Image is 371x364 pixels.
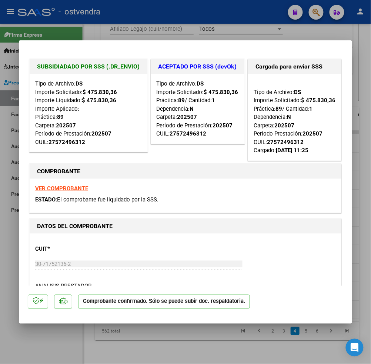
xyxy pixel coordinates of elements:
[276,147,308,154] strong: [DATE] 11:25
[56,122,76,129] strong: 202507
[254,80,336,155] div: Tipo de Archivo: Importe Solicitado: Práctica: / Cantidad: Dependencia: Carpeta: Período Prestaci...
[274,122,294,129] strong: 202507
[177,114,197,120] strong: 202507
[37,223,113,230] strong: DATOS DEL COMPROBANTE
[212,97,215,104] strong: 1
[78,295,250,309] p: Comprobante confirmado. Sólo se puede subir doc. respaldatoria.
[37,168,80,175] strong: COMPROBANTE
[83,89,117,96] strong: $ 475.830,36
[76,80,83,87] strong: DS
[275,106,282,112] strong: 89
[57,114,64,120] strong: 89
[35,282,91,291] div: ANALISIS PRESTADOR
[287,114,291,120] strong: N
[204,89,238,96] strong: $ 475.830,36
[37,62,140,71] h1: SUBSIDIADADO POR SSS (.DR_ENVIO)
[301,97,335,104] strong: $ 475.830,36
[158,62,237,71] h1: ACEPTADO POR SSS (devOk)
[213,122,233,129] strong: 202507
[49,138,85,147] div: 27572496312
[170,130,207,138] div: 27572496312
[294,89,301,96] strong: DS
[267,138,304,147] div: 27572496312
[309,106,312,112] strong: 1
[303,130,322,137] strong: 202507
[82,97,116,104] strong: $ 475.830,36
[35,80,142,146] div: Tipo de Archivo: Importe Solicitado: Importe Liquidado: Importe Aplicado: Práctica: Carpeta: Perí...
[91,130,111,137] strong: 202507
[190,106,194,112] strong: N
[255,62,334,71] h1: Cargada para enviar SSS
[35,196,57,203] span: ESTADO:
[346,339,364,357] div: Open Intercom Messenger
[197,80,204,87] strong: DS
[178,97,185,104] strong: 89
[57,196,158,203] span: El comprobante fue liquidado por la SSS.
[157,80,239,138] div: Tipo de Archivo: Importe Solicitado: Práctica: / Cantidad: Dependencia: Carpeta: Período de Prest...
[35,185,88,192] a: VER COMPROBANTE
[35,245,126,253] p: CUIT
